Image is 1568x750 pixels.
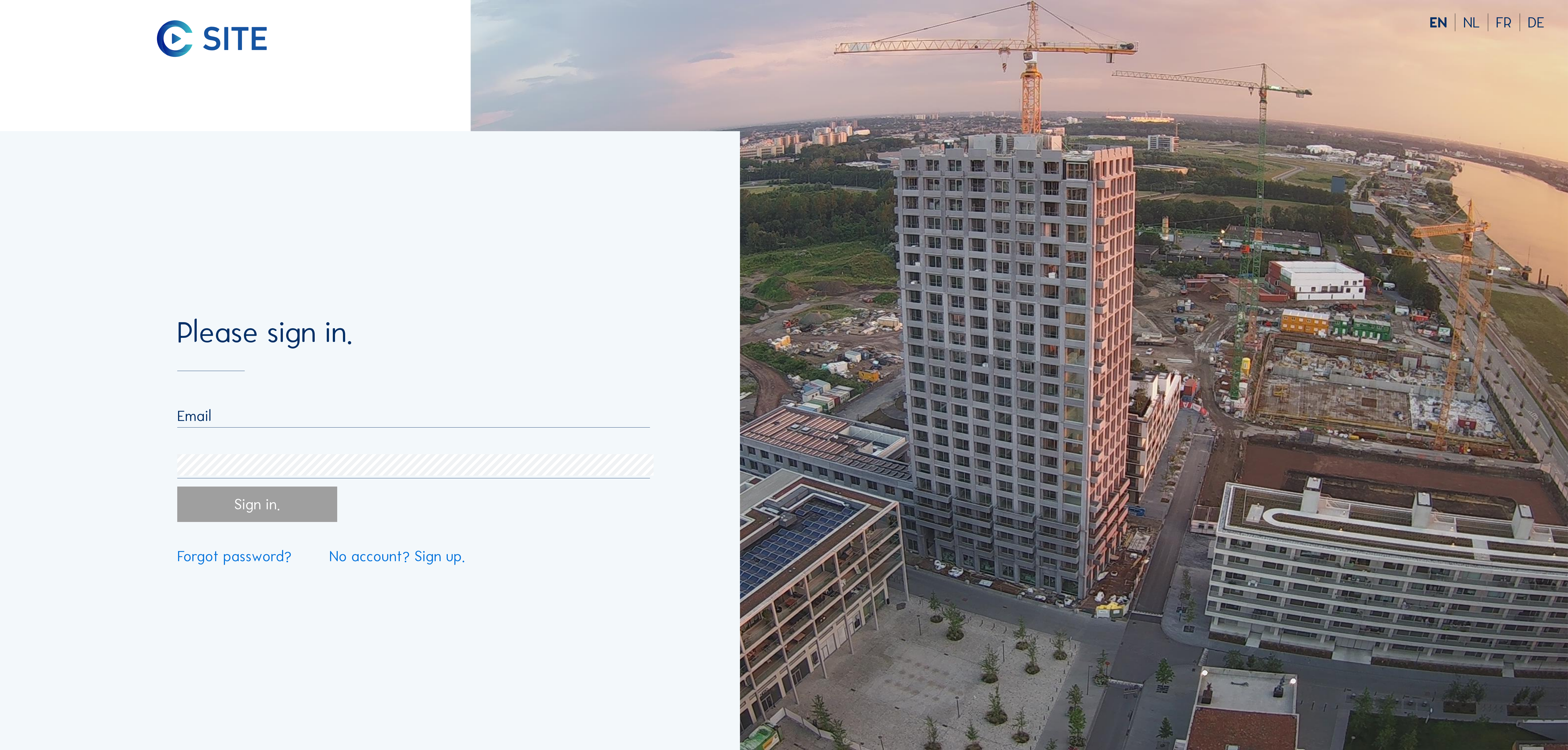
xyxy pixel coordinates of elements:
[1463,15,1488,30] div: NL
[1496,15,1520,30] div: FR
[1429,15,1456,30] div: EN
[329,549,465,563] a: No account? Sign up.
[1528,15,1544,30] div: DE
[157,20,267,57] img: C-SITE logo
[177,318,650,371] div: Please sign in.
[177,487,337,522] div: Sign in.
[177,549,292,563] a: Forgot password?
[177,407,650,425] input: Email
